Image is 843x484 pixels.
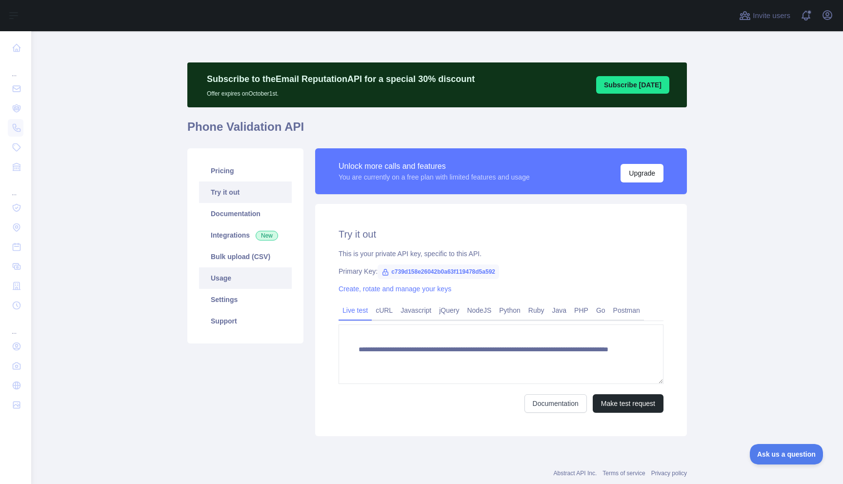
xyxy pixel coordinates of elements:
a: Documentation [524,394,587,413]
h2: Try it out [339,227,663,241]
a: Ruby [524,302,548,318]
a: Create, rotate and manage your keys [339,285,451,293]
a: Abstract API Inc. [554,470,597,477]
a: PHP [570,302,592,318]
a: Go [592,302,609,318]
a: Documentation [199,203,292,224]
a: Terms of service [602,470,645,477]
a: NodeJS [463,302,495,318]
a: Postman [609,302,644,318]
span: Invite users [753,10,790,21]
a: Settings [199,289,292,310]
button: Subscribe [DATE] [596,76,669,94]
a: jQuery [435,302,463,318]
a: Python [495,302,524,318]
iframe: Toggle Customer Support [750,444,823,464]
a: Support [199,310,292,332]
a: Usage [199,267,292,289]
div: ... [8,178,23,197]
a: Pricing [199,160,292,181]
a: Javascript [397,302,435,318]
div: ... [8,316,23,336]
a: Try it out [199,181,292,203]
button: Upgrade [621,164,663,182]
button: Invite users [737,8,792,23]
a: Live test [339,302,372,318]
a: Java [548,302,571,318]
span: New [256,231,278,241]
div: Primary Key: [339,266,663,276]
div: This is your private API key, specific to this API. [339,249,663,259]
span: c739d158e26042b0a63f119478d5a592 [378,264,499,279]
a: Integrations New [199,224,292,246]
h1: Phone Validation API [187,119,687,142]
a: Bulk upload (CSV) [199,246,292,267]
div: Unlock more calls and features [339,161,530,172]
div: ... [8,59,23,78]
div: You are currently on a free plan with limited features and usage [339,172,530,182]
a: Privacy policy [651,470,687,477]
button: Make test request [593,394,663,413]
a: cURL [372,302,397,318]
p: Offer expires on October 1st. [207,86,475,98]
p: Subscribe to the Email Reputation API for a special 30 % discount [207,72,475,86]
